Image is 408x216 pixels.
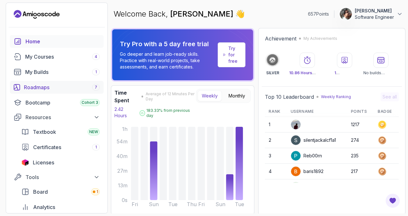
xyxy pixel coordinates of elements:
[381,92,399,101] button: See all
[289,70,325,76] p: Watched
[347,148,374,164] td: 235
[118,182,127,189] tspan: 13m
[33,203,55,211] span: Analytics
[21,159,29,166] img: jetbrains icon
[132,201,138,207] tspan: Fri
[291,166,324,176] div: baris1892
[347,164,374,179] td: 217
[347,106,374,117] th: Points
[289,70,316,75] span: 10.86 Hours
[120,51,215,70] p: Go deeper and learn job-ready skills. Practice with real-world projects, take assessments, and ea...
[18,185,104,198] a: board
[10,96,104,109] a: bootcamp
[308,11,329,17] p: 657 Points
[265,179,287,195] td: 5
[291,135,336,145] div: silentjackalcf1a1
[25,99,100,106] div: Bootcamp
[113,9,245,19] p: Welcome Back,
[25,173,100,181] div: Tools
[10,66,104,78] a: builds
[235,9,245,19] span: 👋
[25,113,100,121] div: Resources
[10,81,104,94] a: roadmaps
[10,112,104,123] button: Resources
[168,201,178,207] tspan: Tue
[347,133,374,148] td: 274
[116,153,127,159] tspan: 40m
[18,201,104,213] a: analytics
[95,69,97,75] span: 1
[347,117,374,133] td: 1217
[291,151,322,161] div: Reb00rn
[224,90,249,101] button: Monthly
[340,8,352,20] img: user profile image
[14,9,60,19] a: Landing page
[374,106,399,117] th: Badge
[122,126,127,132] tspan: 1h
[265,35,296,42] h2: Achievement
[25,68,100,76] div: My Builds
[265,93,314,101] h2: Top 10 Leaderboard
[291,182,301,192] img: default monster avatar
[198,90,222,101] button: Weekly
[117,138,127,145] tspan: 54m
[321,94,351,99] p: Weekly Ranking
[149,201,159,207] tspan: Sun
[82,100,98,105] span: Cohort 3
[339,8,403,20] button: user profile image[PERSON_NAME]Software Engineer
[287,106,347,117] th: Username
[33,159,54,166] span: Licenses
[122,197,127,203] tspan: 0s
[33,128,56,136] span: Textbook
[120,40,215,48] p: Try Pro with a 5 day free trial
[18,156,104,169] a: licenses
[303,36,337,41] p: My Achievements
[89,129,98,134] span: NEW
[187,201,197,207] tspan: Thu
[265,117,287,133] td: 1
[334,70,354,76] p: Certificate
[18,141,104,154] a: certificates
[18,126,104,138] a: textbook
[10,50,104,63] a: courses
[291,135,301,145] img: user profile image
[215,201,225,207] tspan: Sun
[265,164,287,179] td: 4
[33,143,61,151] span: Certificates
[114,89,140,104] h3: Time Spent
[170,9,235,18] span: [PERSON_NAME]
[291,151,301,161] img: user profile image
[146,108,196,118] p: 183.33 % from previous day
[355,14,394,20] p: Software Engineer
[347,179,374,195] td: 215
[385,193,400,208] button: Open Feedback Button
[146,91,196,102] span: Average of 12 Minutes Per Day
[95,54,97,59] span: 4
[10,35,104,48] a: home
[25,38,100,45] div: Home
[291,182,319,192] div: Justuus
[95,145,97,150] span: 1
[265,106,287,117] th: Rank
[363,70,399,76] p: No builds completed
[228,45,240,64] a: Try for free
[265,133,287,148] td: 2
[235,201,244,207] tspan: Tue
[24,83,100,91] div: Roadmaps
[265,148,287,164] td: 3
[291,167,301,176] img: user profile image
[33,188,48,196] span: Board
[291,120,301,129] img: user profile image
[117,168,127,174] tspan: 27m
[10,171,104,183] button: Tools
[97,189,98,194] span: 1
[25,53,100,61] div: My Courses
[334,70,339,75] span: 1
[266,70,279,76] p: SILVER
[198,201,205,207] tspan: Fri
[114,106,136,119] p: 2.42 Hours
[355,8,394,14] p: [PERSON_NAME]
[95,85,97,90] span: 7
[218,42,245,67] a: Try for free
